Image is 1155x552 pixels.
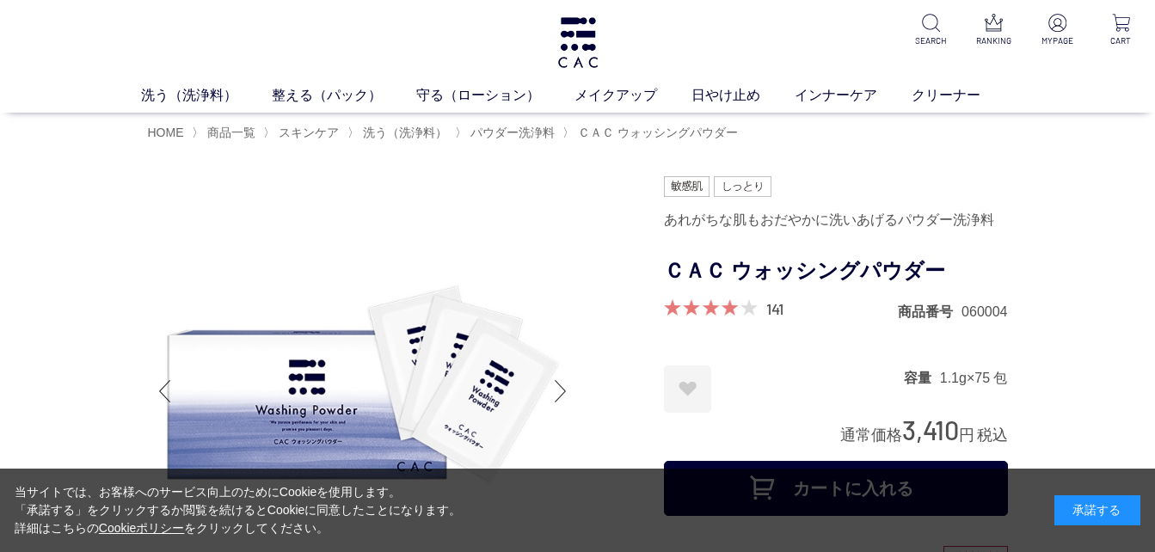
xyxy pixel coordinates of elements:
[977,426,1008,444] span: 税込
[207,126,255,139] span: 商品一覧
[664,365,711,413] a: お気に入りに登録する
[898,303,961,321] dt: 商品番号
[1037,14,1078,47] a: MYPAGE
[279,126,339,139] span: スキンケア
[1037,34,1078,47] p: MYPAGE
[455,125,559,141] li: 〉
[974,34,1014,47] p: RANKING
[714,176,771,197] img: しっとり
[272,85,416,106] a: 整える（パック）
[959,426,974,444] span: 円
[940,369,1008,387] dd: 1.1g×75 包
[204,126,255,139] a: 商品一覧
[467,126,555,139] a: パウダー洗浄料
[141,85,272,106] a: 洗う（洗浄料）
[795,85,912,106] a: インナーケア
[1101,14,1141,47] a: CART
[691,85,795,106] a: 日やけ止め
[664,205,1008,235] div: あれがちな肌もおだやかに洗いあげるパウダー洗浄料
[912,85,1015,106] a: クリーナー
[359,126,447,139] a: 洗う（洗浄料）
[148,126,184,139] a: HOME
[275,126,339,139] a: スキンケア
[910,34,950,47] p: SEARCH
[470,126,555,139] span: パウダー洗浄料
[99,521,185,535] a: Cookieポリシー
[961,303,1007,321] dd: 060004
[902,414,959,445] span: 3,410
[574,85,691,106] a: メイクアップ
[363,126,447,139] span: 洗う（洗浄料）
[664,176,710,197] img: 敏感肌
[664,461,1008,516] button: カートに入れる
[192,125,260,141] li: 〉
[1101,34,1141,47] p: CART
[263,125,343,141] li: 〉
[578,126,738,139] span: ＣＡＣ ウォッシングパウダー
[416,85,574,106] a: 守る（ローション）
[766,299,783,318] a: 141
[556,17,600,68] img: logo
[574,126,738,139] a: ＣＡＣ ウォッシングパウダー
[15,483,462,537] div: 当サイトでは、お客様へのサービス向上のためにCookieを使用します。 「承諾する」をクリックするか閲覧を続けるとCookieに同意したことになります。 詳細はこちらの をクリックしてください。
[910,14,950,47] a: SEARCH
[904,369,940,387] dt: 容量
[974,14,1014,47] a: RANKING
[840,426,902,444] span: 通常価格
[347,125,452,141] li: 〉
[1054,495,1140,525] div: 承諾する
[664,252,1008,291] h1: ＣＡＣ ウォッシングパウダー
[148,357,182,426] div: Previous slide
[562,125,742,141] li: 〉
[544,357,578,426] div: Next slide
